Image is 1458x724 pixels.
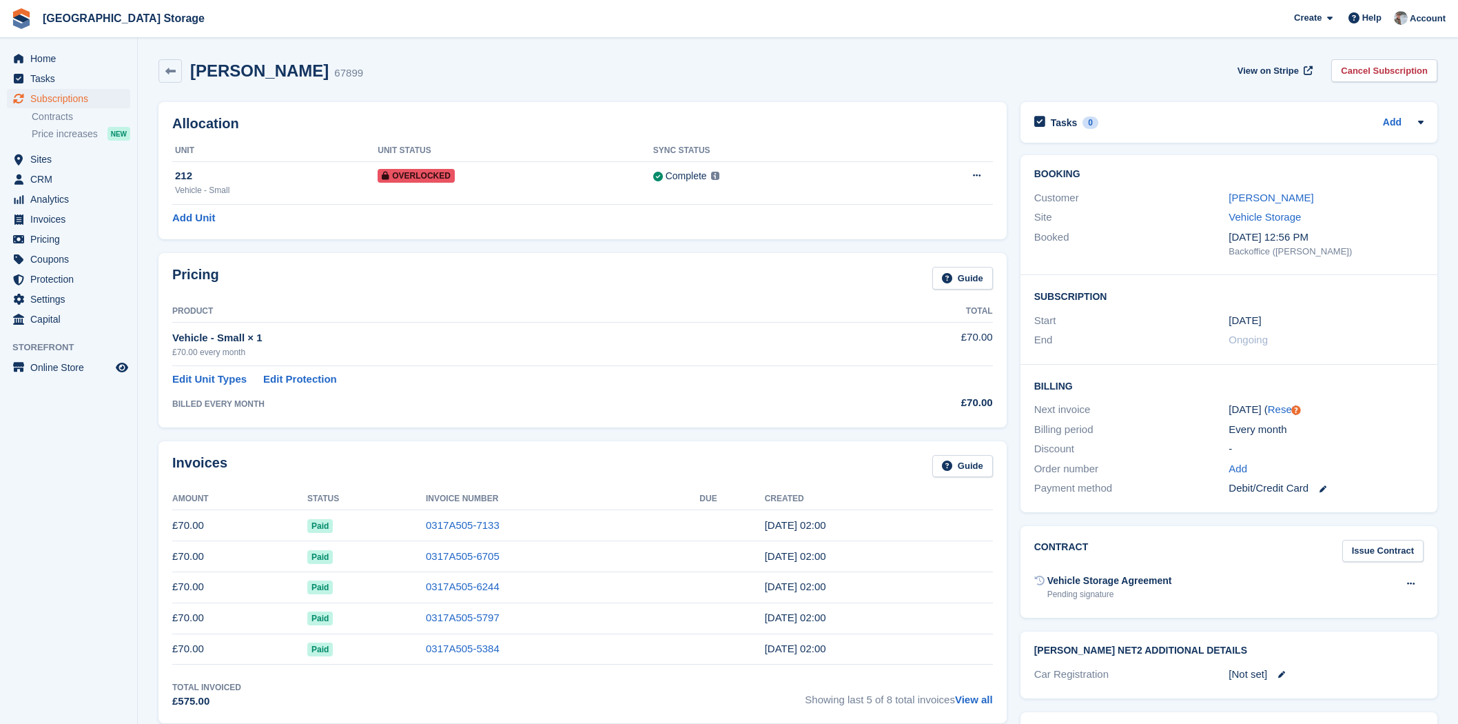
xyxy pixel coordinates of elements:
[426,643,500,654] a: 0317A505-5384
[11,8,32,29] img: stora-icon-8386f47178a22dfd0bd8f6a31ec36ba5ce8667c1dd55bd0f319d3a0aa187defe.svg
[7,358,130,377] a: menu
[1034,313,1229,329] div: Start
[30,358,113,377] span: Online Store
[765,581,826,592] time: 2025-06-08 01:00:43 UTC
[1034,441,1229,457] div: Discount
[30,49,113,68] span: Home
[172,603,307,634] td: £70.00
[334,66,363,81] div: 67899
[175,184,378,197] div: Vehicle - Small
[765,488,993,510] th: Created
[114,359,130,376] a: Preview store
[30,230,113,249] span: Pricing
[765,519,826,531] time: 2025-08-08 01:00:14 UTC
[861,301,993,323] th: Total
[12,341,137,354] span: Storefront
[1238,64,1299,78] span: View on Stripe
[1034,230,1229,259] div: Booked
[1342,540,1424,563] a: Issue Contract
[765,643,826,654] time: 2025-04-08 01:00:04 UTC
[426,488,699,510] th: Invoice Number
[7,89,130,108] a: menu
[7,290,130,309] a: menu
[7,250,130,269] a: menu
[1082,117,1098,129] div: 0
[30,170,113,189] span: CRM
[172,140,378,162] th: Unit
[1229,667,1424,683] div: [Not set]
[30,210,113,229] span: Invoices
[765,612,826,623] time: 2025-05-08 01:00:20 UTC
[32,128,98,141] span: Price increases
[30,190,113,209] span: Analytics
[172,488,307,510] th: Amount
[1034,190,1229,206] div: Customer
[1290,404,1302,416] div: Tooltip anchor
[666,169,707,183] div: Complete
[30,290,113,309] span: Settings
[307,488,426,510] th: Status
[172,681,241,694] div: Total Invoiced
[1034,379,1424,392] h2: Billing
[1229,192,1313,203] a: [PERSON_NAME]
[805,681,992,710] span: Showing last 5 of 8 total invoices
[1034,289,1424,303] h2: Subscription
[1034,402,1229,418] div: Next invoice
[107,127,130,141] div: NEW
[1034,210,1229,225] div: Site
[1229,230,1424,245] div: [DATE] 12:56 PM
[172,372,247,388] a: Edit Unit Types
[699,488,764,510] th: Due
[30,89,113,108] span: Subscriptions
[1229,211,1301,223] a: Vehicle Storage
[1268,403,1295,415] a: Reset
[1229,422,1424,438] div: Every month
[1394,11,1408,25] img: Will Strivens
[30,270,113,289] span: Protection
[172,541,307,572] td: £70.00
[172,346,861,359] div: £70.00 every month
[30,250,113,269] span: Coupons
[307,519,333,533] span: Paid
[175,168,378,184] div: 212
[378,140,653,162] th: Unit Status
[1331,59,1437,82] a: Cancel Subscription
[861,322,993,365] td: £70.00
[1229,402,1424,418] div: [DATE] ( )
[263,372,337,388] a: Edit Protection
[1034,667,1229,683] div: Car Registration
[765,550,826,562] time: 2025-07-08 01:00:19 UTC
[1034,645,1424,656] h2: [PERSON_NAME] Net2 Additional Details
[172,455,227,478] h2: Invoices
[7,230,130,249] a: menu
[1047,574,1172,588] div: Vehicle Storage Agreement
[1034,481,1229,496] div: Payment method
[307,612,333,625] span: Paid
[37,7,210,30] a: [GEOGRAPHIC_DATA] Storage
[426,519,500,531] a: 0317A505-7133
[7,49,130,68] a: menu
[1229,441,1424,457] div: -
[1229,481,1424,496] div: Debit/Credit Card
[932,267,993,290] a: Guide
[1229,313,1261,329] time: 2025-01-08 01:00:00 UTC
[7,170,130,189] a: menu
[7,190,130,209] a: menu
[1034,540,1089,563] h2: Contract
[1034,422,1229,438] div: Billing period
[1034,461,1229,477] div: Order number
[172,267,219,290] h2: Pricing
[7,69,130,88] a: menu
[7,310,130,329] a: menu
[30,310,113,329] span: Capital
[30,150,113,169] span: Sites
[7,270,130,289] a: menu
[307,581,333,594] span: Paid
[1410,12,1446,26] span: Account
[1034,169,1424,180] h2: Booking
[1047,588,1172,601] div: Pending signature
[307,550,333,564] span: Paid
[1034,332,1229,348] div: End
[426,581,500,592] a: 0317A505-6244
[32,110,130,123] a: Contracts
